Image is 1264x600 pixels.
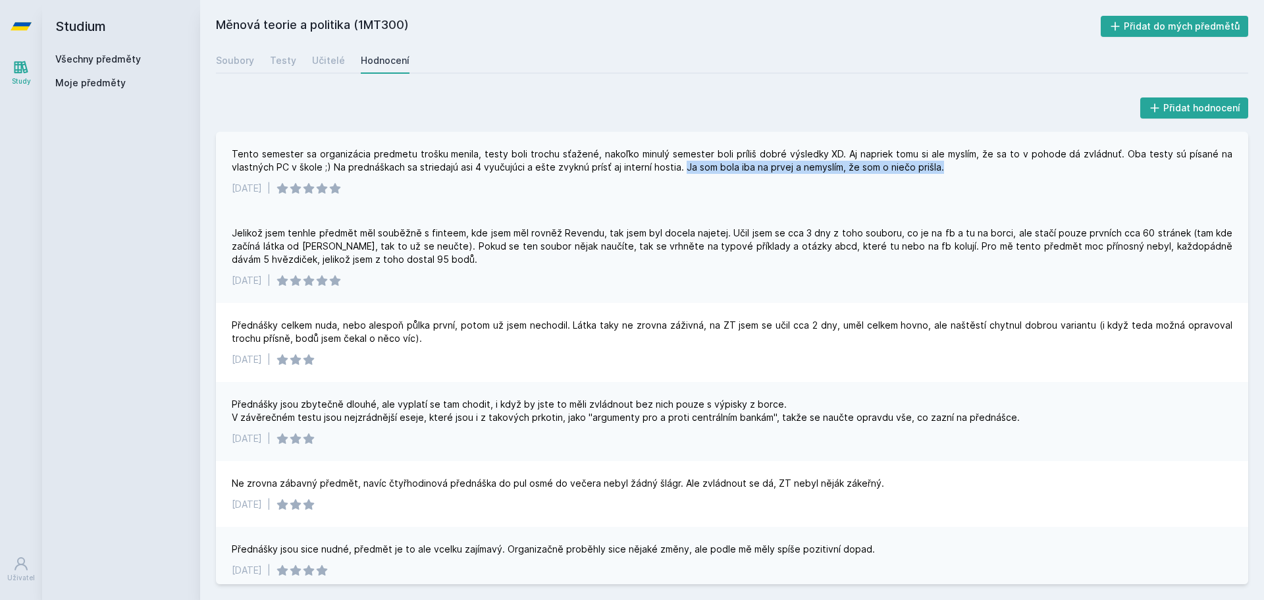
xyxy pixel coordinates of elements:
[232,432,262,445] div: [DATE]
[3,53,39,93] a: Study
[232,274,262,287] div: [DATE]
[267,564,271,577] div: |
[267,498,271,511] div: |
[216,54,254,67] div: Soubory
[216,47,254,74] a: Soubory
[267,353,271,366] div: |
[232,319,1232,345] div: Přednášky celkem nuda, nebo alespoň půlka první, potom už jsem nechodil. Látka taky ne zrovna záž...
[232,543,875,556] div: Přednášky jsou sice nudné, předmět je to ale vcelku zajímavý. Organizačně proběhly sice nějaké zm...
[312,47,345,74] a: Učitelé
[232,477,884,490] div: Ne zrovna zábavný předmět, navíc čtyřhodinová přednáška do pul osmé do večera nebyl žádný šlágr. ...
[232,148,1232,174] div: Tento semester sa organizácia predmetu trošku menila, testy boli trochu sťažené, nakoľko minulý s...
[232,398,1020,424] div: Přednášky jsou zbytečně dlouhé, ale vyplatí se tam chodit, i když by jste to měli zvládnout bez n...
[270,54,296,67] div: Testy
[232,353,262,366] div: [DATE]
[55,76,126,90] span: Moje předměty
[1140,97,1249,119] button: Přidat hodnocení
[267,274,271,287] div: |
[3,549,39,589] a: Uživatel
[12,76,31,86] div: Study
[232,227,1232,266] div: Jelikož jsem tenhle předmět měl souběžně s finteem, kde jsem měl rovněž Revendu, tak jsem byl doc...
[267,432,271,445] div: |
[361,47,409,74] a: Hodnocení
[312,54,345,67] div: Učitelé
[1101,16,1249,37] button: Přidat do mých předmětů
[55,53,141,65] a: Všechny předměty
[232,564,262,577] div: [DATE]
[361,54,409,67] div: Hodnocení
[270,47,296,74] a: Testy
[7,573,35,583] div: Uživatel
[216,16,1101,37] h2: Měnová teorie a politika (1MT300)
[267,182,271,195] div: |
[232,498,262,511] div: [DATE]
[232,182,262,195] div: [DATE]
